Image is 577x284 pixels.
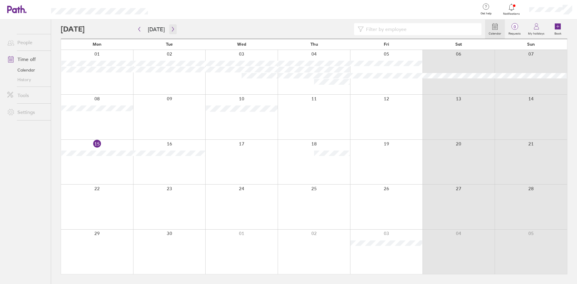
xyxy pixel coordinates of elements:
[455,42,462,47] span: Sat
[310,42,318,47] span: Thu
[2,75,51,84] a: History
[2,65,51,75] a: Calendar
[551,30,565,35] label: Book
[2,106,51,118] a: Settings
[364,23,478,35] input: Filter by employee
[524,30,548,35] label: My holidays
[384,42,389,47] span: Fri
[524,20,548,39] a: My holidays
[2,36,51,48] a: People
[505,24,524,29] span: 0
[143,24,169,34] button: [DATE]
[485,30,505,35] label: Calendar
[93,42,102,47] span: Mon
[485,20,505,39] a: Calendar
[166,42,173,47] span: Tue
[505,20,524,39] a: 0Requests
[2,53,51,65] a: Time off
[527,42,535,47] span: Sun
[505,30,524,35] label: Requests
[476,12,496,15] span: Get help
[548,20,567,39] a: Book
[237,42,246,47] span: Wed
[502,3,521,16] a: Notifications
[502,12,521,16] span: Notifications
[2,89,51,101] a: Tools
